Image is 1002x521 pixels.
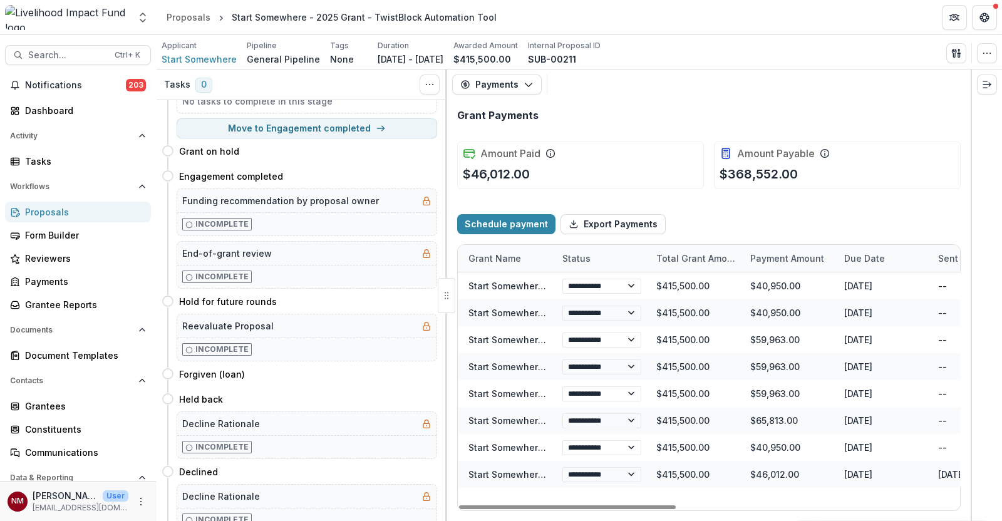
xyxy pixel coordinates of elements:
p: Pipeline [247,40,277,51]
p: Awarded Amount [453,40,518,51]
a: Start Somewhere - 2025 Grant - TwistBlock Automation Tool [468,388,733,399]
h3: Tasks [164,80,190,90]
h4: Held back [179,393,223,406]
div: Njeri Muthuri [11,497,24,505]
span: 0 [195,78,212,93]
a: Proposals [5,202,151,222]
div: $415,500.00 [649,434,743,461]
button: Open Data & Reporting [5,468,151,488]
div: [DATE] [837,461,931,488]
p: $46,012.00 [463,165,530,183]
div: $40,950.00 [743,272,837,299]
div: Status [555,245,649,272]
div: Grantees [25,400,141,413]
div: Document Templates [25,349,141,362]
span: 203 [126,79,146,91]
div: Payment Amount [743,245,837,272]
button: Open Documents [5,320,151,340]
img: Livelihood Impact Fund logo [5,5,129,30]
a: Communications [5,442,151,463]
h4: Declined [179,465,218,478]
div: Payments [25,275,141,288]
button: More [133,494,148,509]
h2: Amount Payable [737,148,815,160]
a: Reviewers [5,248,151,269]
div: $415,500.00 [649,461,743,488]
span: Documents [10,326,133,334]
button: Expand right [977,75,997,95]
a: Start Somewhere - 2025 Grant - TwistBlock Automation Tool [468,334,733,345]
p: Incomplete [195,271,249,282]
div: Grantee Reports [25,298,141,311]
button: Move to Engagement completed [177,118,437,138]
div: Due Date [837,245,931,272]
div: Payment Amount [743,252,832,265]
div: Reviewers [25,252,141,265]
h5: Reevaluate Proposal [182,319,274,333]
div: $59,963.00 [743,380,837,407]
div: $65,813.00 [743,407,837,434]
h4: Engagement completed [179,170,283,183]
h5: End-of-grant review [182,247,272,260]
button: Search... [5,45,151,65]
p: Duration [378,40,409,51]
span: Data & Reporting [10,473,133,482]
button: Notifications203 [5,75,151,95]
p: Internal Proposal ID [528,40,601,51]
div: $46,012.00 [743,461,837,488]
h5: No tasks to complete in this stage [182,95,431,108]
p: $415,500.00 [453,53,511,66]
p: General Pipeline [247,53,320,66]
button: Partners [942,5,967,30]
div: Grant Name [461,245,555,272]
span: Search... [28,50,107,61]
div: $415,500.00 [649,326,743,353]
div: [DATE] [837,272,931,299]
span: Notifications [25,80,126,91]
div: $40,950.00 [743,434,837,461]
div: [DATE] [837,299,931,326]
button: Open entity switcher [134,5,152,30]
div: $59,963.00 [743,353,837,380]
div: Proposals [25,205,141,219]
h4: Hold for future rounds [179,295,277,308]
a: Start Somewhere [162,53,237,66]
p: [PERSON_NAME] [33,489,98,502]
div: Start Somewhere - 2025 Grant - TwistBlock Automation Tool [232,11,497,24]
button: Get Help [972,5,997,30]
a: Start Somewhere - 2025 Grant - TwistBlock Automation Tool [468,307,733,318]
button: Toggle View Cancelled Tasks [420,75,440,95]
h4: Grant on hold [179,145,239,158]
div: [DATE] [837,434,931,461]
a: Payments [5,271,151,292]
div: Sent Date [931,252,989,265]
div: Total Grant Amount [649,252,743,265]
a: Proposals [162,8,215,26]
div: [DATE] [837,407,931,434]
div: $415,500.00 [649,353,743,380]
p: User [103,490,128,502]
div: $415,500.00 [649,407,743,434]
a: Document Templates [5,345,151,366]
h2: Amount Paid [480,148,540,160]
span: Contacts [10,376,133,385]
button: Export Payments [560,214,666,234]
button: Open Activity [5,126,151,146]
div: Constituents [25,423,141,436]
p: Incomplete [195,219,249,230]
span: Workflows [10,182,133,191]
a: Grantee Reports [5,294,151,315]
div: Due Date [837,252,892,265]
p: Applicant [162,40,197,51]
div: Dashboard [25,104,141,117]
div: $415,500.00 [649,380,743,407]
a: Dashboard [5,100,151,121]
p: Incomplete [195,344,249,355]
div: Total Grant Amount [649,245,743,272]
div: $59,963.00 [743,326,837,353]
p: [DATE] - [DATE] [378,53,443,66]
